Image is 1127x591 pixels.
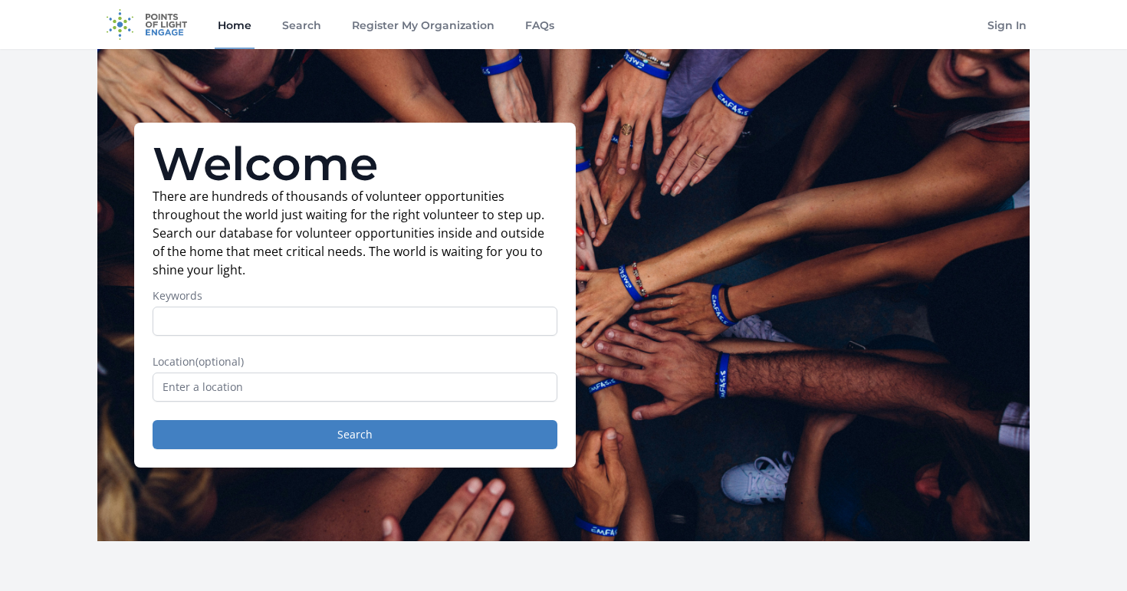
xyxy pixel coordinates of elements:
label: Keywords [153,288,557,304]
p: There are hundreds of thousands of volunteer opportunities throughout the world just waiting for ... [153,187,557,279]
h1: Welcome [153,141,557,187]
input: Enter a location [153,373,557,402]
span: (optional) [195,354,244,369]
button: Search [153,420,557,449]
label: Location [153,354,557,369]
